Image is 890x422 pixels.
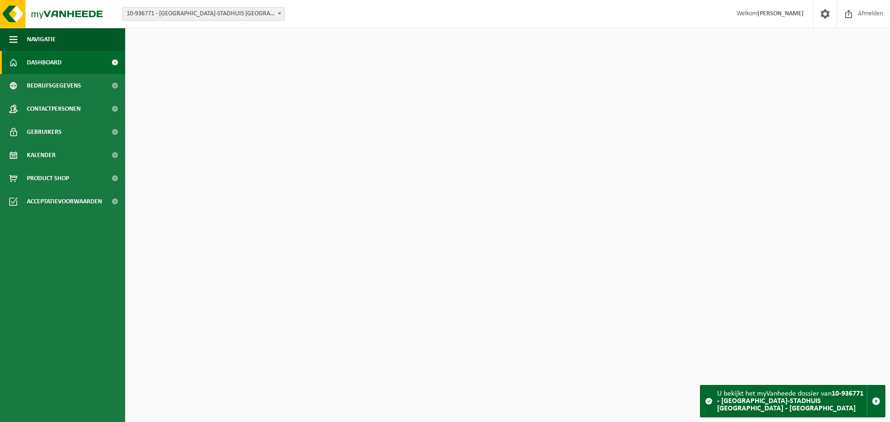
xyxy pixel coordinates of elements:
[27,28,56,51] span: Navigatie
[123,7,284,20] span: 10-936771 - IMOG-STADHUIS HARELBEKE - HARELBEKE
[27,120,62,144] span: Gebruikers
[27,167,69,190] span: Product Shop
[27,51,62,74] span: Dashboard
[717,390,864,412] strong: 10-936771 - [GEOGRAPHIC_DATA]-STADHUIS [GEOGRAPHIC_DATA] - [GEOGRAPHIC_DATA]
[122,7,285,21] span: 10-936771 - IMOG-STADHUIS HARELBEKE - HARELBEKE
[717,385,867,417] div: U bekijkt het myVanheede dossier van
[27,97,81,120] span: Contactpersonen
[27,190,102,213] span: Acceptatievoorwaarden
[757,10,804,17] strong: [PERSON_NAME]
[27,144,56,167] span: Kalender
[27,74,81,97] span: Bedrijfsgegevens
